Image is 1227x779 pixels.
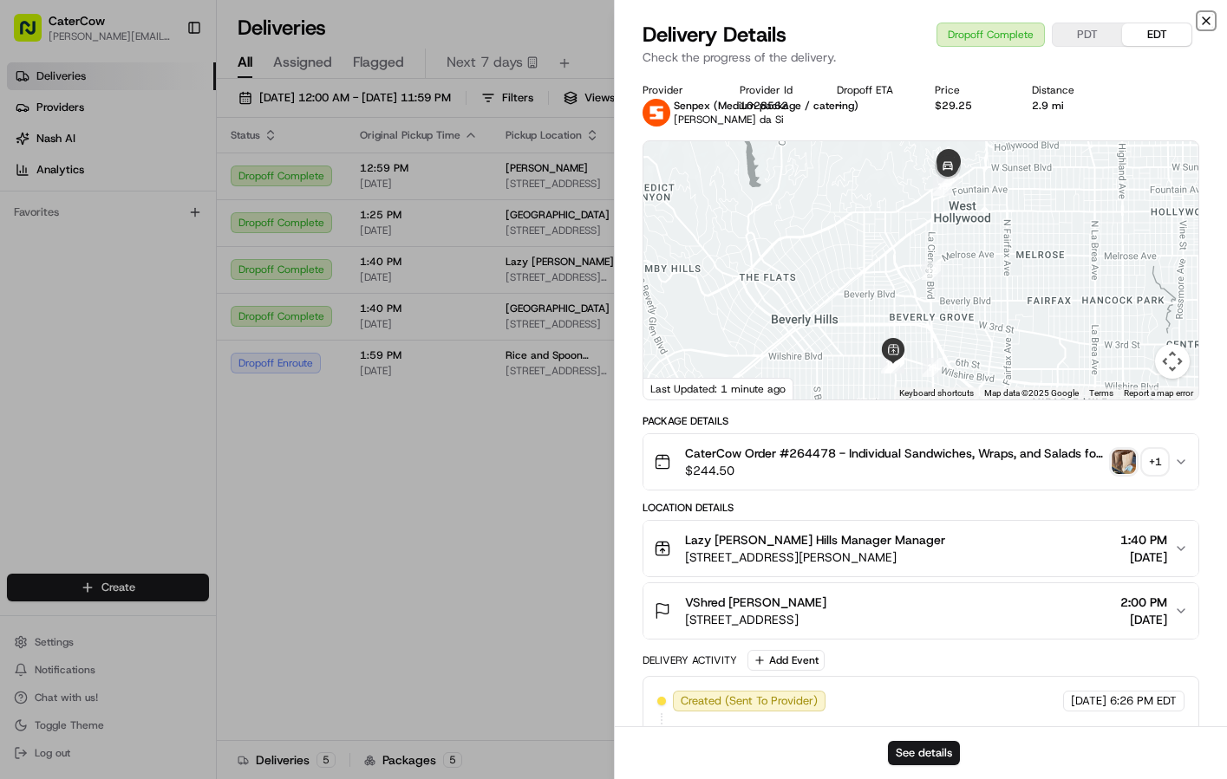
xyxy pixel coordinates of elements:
div: + 1 [1143,450,1167,474]
div: 10 [881,354,900,373]
img: Google [648,377,705,399]
span: [DATE] [1071,693,1106,709]
span: Klarizel Pensader [54,268,143,282]
button: Lazy [PERSON_NAME] Hills Manager Manager[STREET_ADDRESS][PERSON_NAME]1:40 PM[DATE] [643,521,1199,576]
a: Powered byPylon [122,428,210,442]
div: Package Details [643,414,1200,428]
span: Lazy [PERSON_NAME] Hills Manager Manager [685,531,945,549]
div: Last Updated: 1 minute ago [643,378,793,399]
span: 6:26 PM EDT [1110,693,1177,709]
button: Map camera controls [1155,344,1190,379]
span: [PERSON_NAME] da Si [674,113,784,127]
span: CaterCow Order #264478 - Individual Sandwiches, Wraps, and Salads for 13 people [685,445,1106,462]
span: [STREET_ADDRESS] [685,611,826,628]
img: 1736555255976-a54dd68f-1ca7-489b-9aae-adbdc363a1c4 [35,269,49,282]
button: Start new chat [295,170,316,191]
div: Location Details [643,501,1200,515]
div: 💻 [147,388,160,402]
span: • [147,315,153,328]
div: Provider [643,83,712,97]
a: Open this area in Google Maps (opens a new window) [648,377,705,399]
a: Report a map error [1124,388,1193,398]
span: $244.50 [685,462,1106,479]
span: [DATE] [1120,611,1167,628]
span: Delivery Details [643,21,786,49]
button: See all [269,221,316,242]
img: Nash [17,16,52,51]
img: Klarizel Pensader [17,298,45,326]
button: VShred [PERSON_NAME][STREET_ADDRESS]2:00 PM[DATE] [643,583,1199,639]
div: $29.25 [935,99,1004,113]
span: API Documentation [164,386,278,404]
div: Distance [1032,83,1101,97]
span: 1:40 PM [1120,531,1167,549]
img: senpex-logo.png [643,99,670,127]
a: 💻API Documentation [140,380,285,411]
div: 11 [923,358,942,377]
div: Dropoff ETA [837,83,906,97]
button: See details [888,741,960,765]
div: Past conversations [17,224,116,238]
p: Welcome 👋 [17,68,316,96]
div: 📗 [17,388,31,402]
p: Check the progress of the delivery. [643,49,1200,66]
div: Start new chat [78,165,284,182]
button: Keyboard shortcuts [899,387,974,399]
button: photo_proof_of_delivery image+1 [1112,450,1167,474]
img: 9188753566659_6852d8bf1fb38e338040_72.png [36,165,68,196]
div: 2.9 mi [1032,99,1101,113]
span: 2:00 PM [1120,594,1167,611]
span: [DATE] [156,268,192,282]
span: • [147,268,153,282]
button: Add Event [747,650,825,671]
div: We're available if you need us! [78,182,238,196]
div: 13 [933,177,952,196]
img: Klarizel Pensader [17,251,45,279]
span: Knowledge Base [35,386,133,404]
span: [DATE] [156,315,192,328]
span: Map data ©2025 Google [984,388,1079,398]
span: Senpex (Medium package / catering) [674,99,858,113]
div: Provider Id [740,83,809,97]
span: VShred [PERSON_NAME] [685,594,826,611]
span: Created (Sent To Provider) [681,693,818,709]
div: Delivery Activity [643,653,737,667]
span: [DATE] [1120,549,1167,566]
input: Clear [45,111,286,129]
span: Klarizel Pensader [54,315,143,328]
button: CaterCow Order #264478 - Individual Sandwiches, Wraps, and Salads for 13 people$244.50photo_proof... [643,434,1199,490]
span: Pylon [173,429,210,442]
img: 1736555255976-a54dd68f-1ca7-489b-9aae-adbdc363a1c4 [35,315,49,329]
button: 1028562 [740,99,788,113]
div: - [837,99,906,113]
a: Terms (opens in new tab) [1089,388,1113,398]
a: 📗Knowledge Base [10,380,140,411]
div: Price [935,83,1004,97]
span: [STREET_ADDRESS][PERSON_NAME] [685,549,945,566]
button: EDT [1122,23,1191,46]
button: PDT [1053,23,1122,46]
img: photo_proof_of_delivery image [1112,450,1136,474]
img: 1736555255976-a54dd68f-1ca7-489b-9aae-adbdc363a1c4 [17,165,49,196]
div: 12 [922,261,941,280]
